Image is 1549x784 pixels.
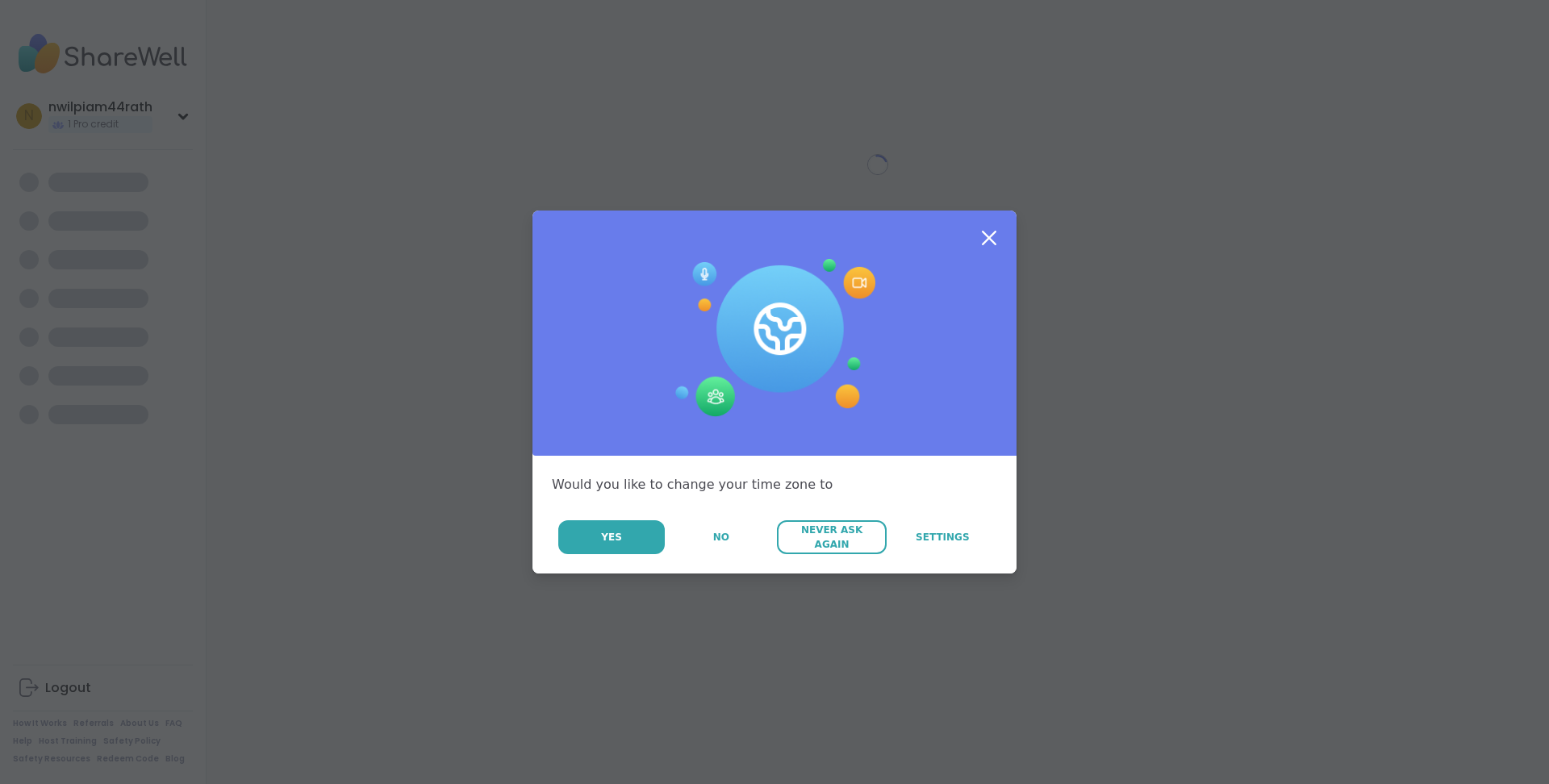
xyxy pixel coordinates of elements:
[713,530,729,544] span: No
[916,530,970,544] span: Settings
[777,520,886,554] button: Never Ask Again
[558,520,665,554] button: Yes
[552,475,997,494] div: Would you like to change your time zone to
[785,523,878,552] span: Never Ask Again
[601,530,622,544] span: Yes
[666,520,775,554] button: No
[674,259,875,417] img: Session Experience
[888,520,997,554] a: Settings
